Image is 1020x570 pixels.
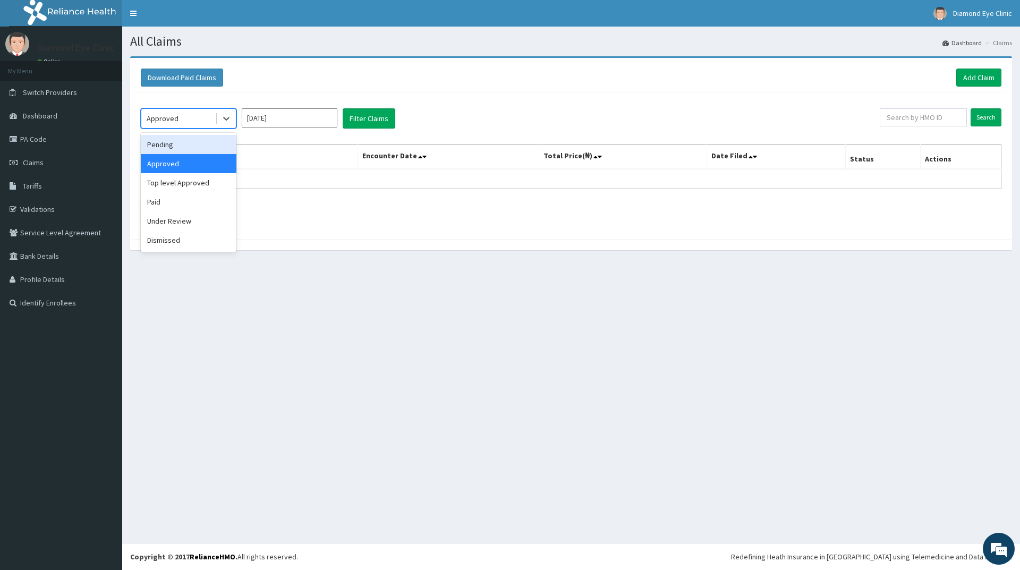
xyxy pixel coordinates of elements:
button: Download Paid Claims [141,69,223,87]
th: Encounter Date [358,145,539,169]
textarea: Type your message and hit 'Enter' [5,290,202,327]
div: Approved [147,113,178,124]
span: Dashboard [23,111,57,121]
li: Claims [983,38,1012,47]
span: Claims [23,158,44,167]
a: Dashboard [942,38,982,47]
div: Under Review [141,211,236,231]
input: Search [971,108,1001,126]
div: Chat with us now [55,59,178,73]
a: Online [37,58,63,65]
div: Dismissed [141,231,236,250]
a: RelianceHMO [190,552,235,562]
p: Diamond Eye Clinic [37,43,115,53]
strong: Copyright © 2017 . [130,552,237,562]
th: Date Filed [707,145,845,169]
a: Add Claim [956,69,1001,87]
div: Redefining Heath Insurance in [GEOGRAPHIC_DATA] using Telemedicine and Data Science! [731,551,1012,562]
footer: All rights reserved. [122,543,1020,570]
img: User Image [5,32,29,56]
div: Minimize live chat window [174,5,200,31]
th: Actions [920,145,1001,169]
input: Search by HMO ID [880,108,967,126]
span: We're online! [62,134,147,241]
th: Name [141,145,358,169]
th: Total Price(₦) [539,145,707,169]
div: Paid [141,192,236,211]
span: Diamond Eye Clinic [953,8,1012,18]
span: Switch Providers [23,88,77,97]
input: Select Month and Year [242,108,337,127]
th: Status [845,145,920,169]
span: Tariffs [23,181,42,191]
img: User Image [933,7,947,20]
h1: All Claims [130,35,1012,48]
div: Approved [141,154,236,173]
img: d_794563401_company_1708531726252_794563401 [20,53,43,80]
div: Pending [141,135,236,154]
div: Top level Approved [141,173,236,192]
button: Filter Claims [343,108,395,129]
